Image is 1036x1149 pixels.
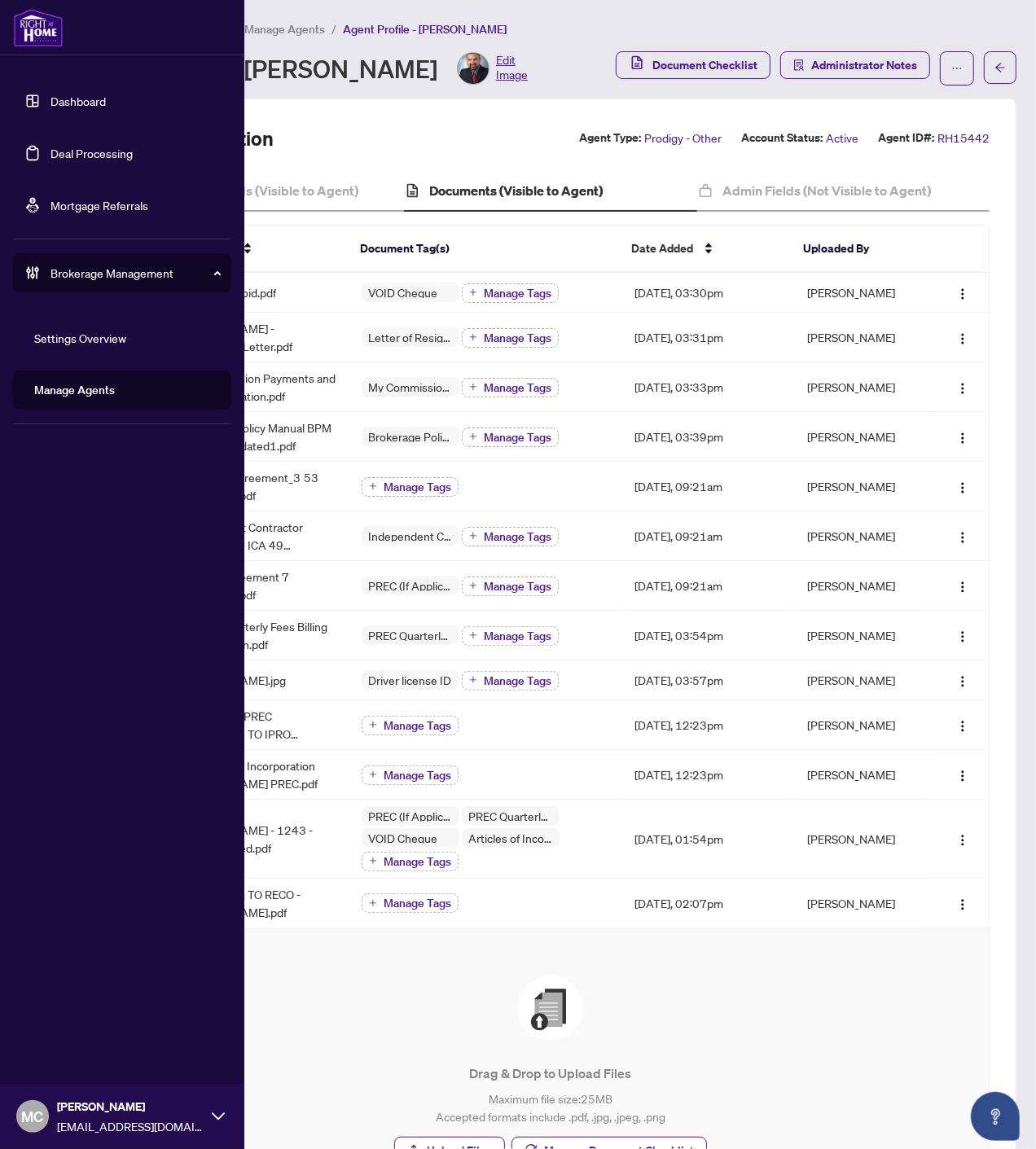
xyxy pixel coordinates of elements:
td: [DATE], 12:23pm [621,700,794,750]
span: Certificate of Incorporation [PERSON_NAME] PREC.pdf [180,756,336,792]
span: Administrator Notes [811,52,917,78]
img: File Upload [518,976,583,1041]
td: [DATE], 09:21am [621,462,794,511]
td: [PERSON_NAME] [794,412,930,462]
span: plus [369,857,377,865]
span: Brokerage Policy Manual [362,431,459,442]
a: Settings Overview [34,331,126,345]
td: [DATE], 09:21am [621,561,794,611]
td: [PERSON_NAME] [794,700,930,750]
button: Logo [950,374,976,400]
li: / [331,20,336,38]
span: 1 PREC Agreement 7 EXECUTED.pdf [180,568,336,603]
span: Manage Tags [484,432,551,443]
td: [PERSON_NAME] [794,879,930,928]
button: Logo [950,622,976,648]
img: Logo [956,287,969,300]
button: Logo [950,667,976,693]
span: VOID Cheque [362,832,444,844]
span: [EMAIL_ADDRESS][DOMAIN_NAME] [57,1117,204,1135]
td: [DATE], 03:54pm [621,611,794,660]
span: Document Checklist [652,52,757,78]
span: Driver license ID [362,674,458,686]
label: Agent Type: [579,129,641,147]
span: Manage Tags [484,630,551,642]
span: Independent Contractor Agreement - ICA 49 EXECUTED.pdf [180,518,336,554]
button: Logo [950,473,976,499]
span: [PERSON_NAME] - Resignation Letter.pdf [180,319,336,355]
span: PREC (If Applicable) [362,580,459,591]
span: solution [793,59,805,71]
span: Manage Tags [384,720,451,731]
td: [DATE], 03:31pm [621,313,794,362]
span: Active [826,129,858,147]
span: plus [469,532,477,540]
span: My Commission Payments and HST Registration [362,381,459,393]
img: Logo [956,630,969,643]
img: Logo [956,581,969,594]
span: My Commission Payments and HST Registration.pdf [180,369,336,405]
td: [PERSON_NAME] [794,800,930,879]
th: Uploaded By [790,226,925,273]
span: Manage Tags [484,531,551,542]
img: Logo [956,898,969,911]
span: plus [469,288,477,296]
img: Logo [956,720,969,733]
span: plus [469,581,477,590]
th: Document Tag(s) [348,226,619,273]
h4: Admin Fields (Not Visible to Agent) [722,181,931,200]
h4: Agent Profile Fields (Visible to Agent) [136,181,358,200]
a: Deal Processing [50,146,133,160]
th: Date Added [619,226,791,273]
img: Logo [956,770,969,783]
a: Dashboard [50,94,106,108]
button: Manage Tags [462,671,559,691]
span: plus [369,721,377,729]
span: arrow-left [994,62,1006,73]
img: Logo [956,675,969,688]
button: Logo [950,890,976,916]
td: [PERSON_NAME] [794,611,930,660]
span: Manage Agents [244,22,325,37]
span: Manage Tags [384,856,451,867]
button: Manage Tags [362,716,459,735]
button: Manage Tags [462,328,559,348]
button: Manage Tags [462,626,559,646]
span: PREC Quarterly Fees Authorization [362,629,459,641]
button: Logo [950,523,976,549]
button: Logo [950,712,976,738]
span: plus [469,383,477,391]
span: VOID Cheque [362,287,444,298]
h4: Documents (Visible to Agent) [430,181,604,200]
span: PREC EMAIL TO RECO - [PERSON_NAME].pdf [180,885,336,921]
td: [PERSON_NAME] [794,313,930,362]
span: Letter of Resignation [362,331,459,343]
img: Logo [956,332,969,345]
img: logo [13,8,64,47]
button: Open asap [971,1092,1020,1141]
img: Logo [956,382,969,395]
button: Logo [950,826,976,852]
span: PREC (If Applicable) [362,810,459,822]
button: Logo [950,761,976,787]
span: Manage Tags [384,770,451,781]
button: Manage Tags [462,577,559,596]
td: [DATE], 12:23pm [621,750,794,800]
button: Manage Tags [462,428,559,447]
span: 2 PREC Quarterly Fees Billing Authorization.pdf [180,617,336,653]
span: Manage Tags [484,382,551,393]
td: [PERSON_NAME] [794,273,930,313]
img: Logo [956,834,969,847]
img: Logo [956,481,969,494]
span: ellipsis [951,63,963,74]
label: Agent ID#: [878,129,934,147]
span: Manage Tags [484,287,551,299]
span: Independent Contractor Agreement [362,530,459,542]
span: Manage Tags [384,897,451,909]
td: [DATE], 03:33pm [621,362,794,412]
td: [PERSON_NAME] [794,511,930,561]
button: Document Checklist [616,51,770,79]
button: Logo [950,324,976,350]
td: [DATE], 01:54pm [621,800,794,879]
span: Manage Tags [384,481,451,493]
